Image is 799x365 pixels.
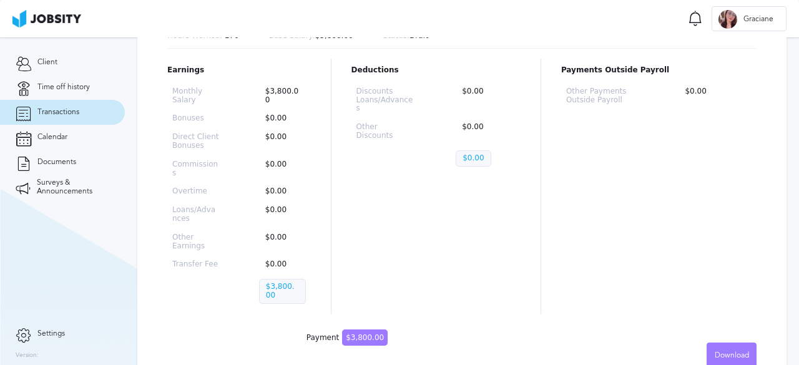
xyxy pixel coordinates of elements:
span: Time off history [37,83,90,92]
div: Payment [306,334,388,343]
button: GGraciane [712,6,787,31]
p: Deductions [351,66,521,75]
label: Version: [16,352,39,359]
p: $0.00 [259,114,306,123]
p: $0.00 [259,206,306,223]
span: Client [37,58,57,67]
span: Documents [37,158,76,167]
p: Monthly Salary [172,87,219,105]
p: $0.00 [259,133,306,150]
p: Other Payments Outside Payroll [566,87,639,105]
span: Settings [37,329,65,338]
p: Other Earnings [172,233,219,251]
p: $0.00 [456,123,516,140]
p: Bonuses [172,114,219,123]
p: $0.00 [259,187,306,196]
span: $3,800.00 [342,329,388,346]
span: Download [715,351,749,360]
p: Payments Outside Payroll [561,66,757,75]
p: $3,800.00 [259,279,306,304]
span: Transactions [37,108,79,117]
p: Other Discounts [356,123,416,140]
p: Overtime [172,187,219,196]
p: Discounts Loans/Advances [356,87,416,113]
img: ab4bad089aa723f57921c736e9817d99.png [12,10,81,27]
p: Earnings [167,66,311,75]
p: $0.00 [259,233,306,251]
div: G [718,10,737,29]
p: $0.00 [456,87,516,113]
span: Surveys & Announcements [37,178,109,196]
p: $0.00 [456,150,491,167]
p: $0.00 [679,87,752,105]
p: $0.00 [259,160,306,178]
p: $0.00 [259,260,306,269]
span: Graciane [737,15,780,24]
p: Commissions [172,160,219,178]
p: $3,800.00 [259,87,306,105]
p: Direct Client Bonuses [172,133,219,150]
span: Calendar [37,133,67,142]
p: Transfer Fee [172,260,219,269]
p: Loans/Advances [172,206,219,223]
